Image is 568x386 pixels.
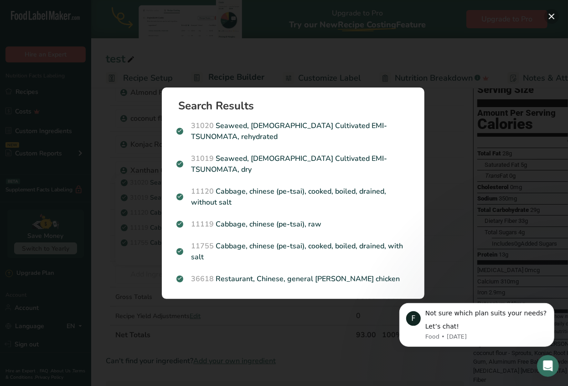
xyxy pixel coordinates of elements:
p: Cabbage, chinese (pe-tsai), cooked, boiled, drained, with salt [176,241,410,262]
span: 31019 [191,154,214,164]
span: 11755 [191,241,214,251]
span: 11119 [191,219,214,229]
iframe: Intercom notifications message [386,295,568,352]
span: 11120 [191,186,214,196]
p: Seaweed, [DEMOGRAPHIC_DATA] Cultivated EMI-TSUNOMATA, rehydrated [176,120,410,142]
p: Cabbage, chinese (pe-tsai), raw [176,219,410,230]
h1: Search Results [178,100,415,111]
span: 31020 [191,121,214,131]
p: Restaurant, Chinese, general [PERSON_NAME] chicken [176,273,410,284]
iframe: Intercom live chat [537,355,559,377]
span: 36618 [191,274,214,284]
p: Cabbage, chinese (pe-tsai), cooked, boiled, drained, without salt [176,186,410,208]
p: Seaweed, [DEMOGRAPHIC_DATA] Cultivated EMI-TSUNOMATA, dry [176,153,410,175]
